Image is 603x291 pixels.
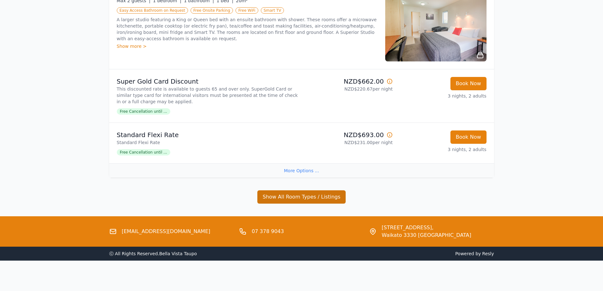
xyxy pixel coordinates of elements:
button: Book Now [450,130,487,144]
p: NZD$662.00 [304,77,393,86]
p: 3 nights, 2 adults [398,93,487,99]
div: Show more > [117,43,378,49]
a: 07 378 9043 [252,228,284,235]
span: Free WiFi [236,7,258,14]
span: Free Onsite Parking [191,7,233,14]
a: [EMAIL_ADDRESS][DOMAIN_NAME] [122,228,210,235]
a: Resly [482,251,494,256]
span: Free Cancellation until ... [117,108,170,115]
p: NZD$231.00 per night [304,139,393,146]
p: NZD$220.67 per night [304,86,393,92]
span: Free Cancellation until ... [117,149,170,155]
p: NZD$693.00 [304,130,393,139]
p: This discounted rate is available to guests 65 and over only. SuperGold Card or similar type card... [117,86,299,105]
span: Smart TV [261,7,284,14]
p: 3 nights, 2 adults [398,146,487,153]
p: Standard Flexi Rate [117,130,299,139]
span: Powered by [304,250,494,257]
span: Waikato 3330 [GEOGRAPHIC_DATA] [382,231,471,239]
button: Book Now [450,77,487,90]
span: [STREET_ADDRESS], [382,224,471,231]
p: A larger studio featuring a King or Queen bed with an ensuite bathroom with shower. These rooms o... [117,16,378,42]
button: Show All Room Types / Listings [257,190,346,204]
p: Standard Flexi Rate [117,139,299,146]
span: ⓒ All Rights Reserved. Bella Vista Taupo [109,251,197,256]
p: Super Gold Card Discount [117,77,299,86]
div: More Options ... [109,163,494,178]
span: Easy Access Bathroom on Request [117,7,188,14]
